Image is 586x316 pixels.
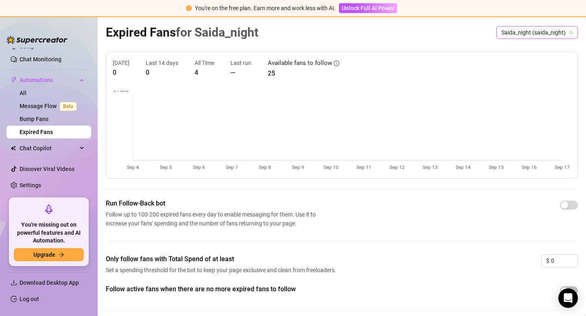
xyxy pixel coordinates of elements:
[106,210,319,228] span: Follow up to 100-200 expired fans every day to enable messaging for them. Use it to increase your...
[20,103,80,109] a: Message FlowBeta
[14,221,84,245] span: You're missing out on powerful features and AI Automation.
[195,58,214,67] article: All Time
[501,26,573,39] span: Saida_night (saida_night)
[113,58,129,67] article: [DATE]
[176,25,258,39] span: for Saida_night
[20,43,35,50] a: Setup
[569,30,573,35] span: team
[20,279,79,286] span: Download Desktop App
[20,90,26,96] a: All
[11,145,16,151] img: Chat Copilot
[106,199,319,208] span: Run Follow-Back bot
[558,288,578,308] div: Open Intercom Messenger
[20,74,77,87] span: Automations
[20,296,39,302] a: Log out
[106,254,339,264] span: Only follow fans with Total Spend of at least
[44,204,54,214] span: rocket
[20,129,53,135] a: Expired Fans
[339,5,397,11] a: Unlock Full AI Power
[195,67,214,78] article: 4
[113,67,129,78] article: 0
[551,255,577,267] input: 0.00
[230,58,251,67] article: Last run
[106,266,339,275] span: Set a spending threshold for the bot to keep your page exclusive and clean from freeloaders.
[20,142,77,155] span: Chat Copilot
[268,58,332,68] article: Available fans to follow
[59,252,64,258] span: arrow-right
[20,166,74,172] a: Discover Viral Videos
[11,279,17,286] span: download
[195,5,336,11] span: You're on the free plan. Earn more and work less with AI.
[146,58,178,67] article: Last 14 days
[334,61,339,66] span: info-circle
[20,116,48,122] a: Bump Fans
[7,36,68,44] img: logo-BBDzfeDw.svg
[11,77,17,83] span: thunderbolt
[268,68,339,78] article: 25
[146,67,178,78] article: 0
[60,102,77,111] span: Beta
[339,3,397,13] button: Unlock Full AI Power
[106,23,258,42] article: Expired Fans
[14,248,84,261] button: Upgradearrow-right
[186,5,192,11] span: exclamation-circle
[20,182,41,188] a: Settings
[33,251,55,258] span: Upgrade
[342,5,394,11] span: Unlock Full AI Power
[106,284,339,294] span: Follow active fans when there are no more expired fans to follow
[20,56,61,63] a: Chat Monitoring
[230,67,251,78] article: —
